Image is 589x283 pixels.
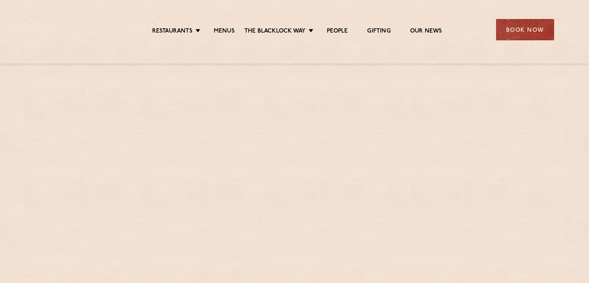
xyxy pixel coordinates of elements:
[35,7,102,52] img: svg%3E
[327,28,348,36] a: People
[496,19,554,40] div: Book Now
[214,28,235,36] a: Menus
[244,28,306,36] a: The Blacklock Way
[367,28,390,36] a: Gifting
[152,28,192,36] a: Restaurants
[410,28,442,36] a: Our News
